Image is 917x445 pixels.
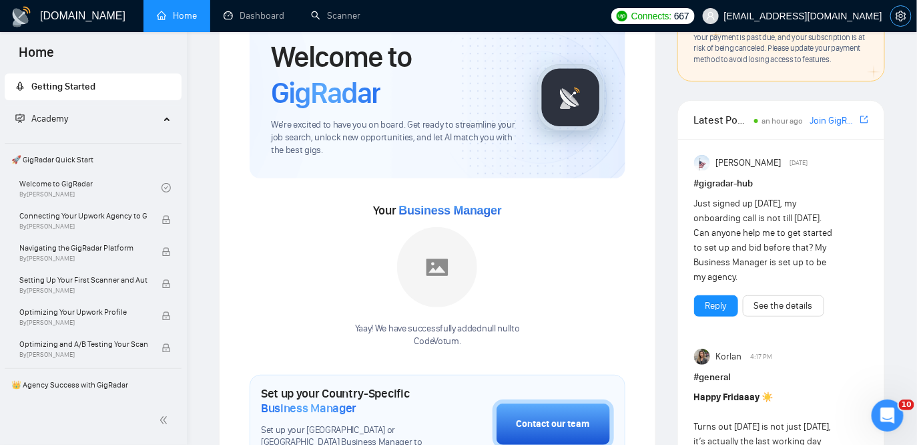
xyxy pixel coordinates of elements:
[162,247,171,257] span: lock
[8,43,65,71] span: Home
[715,349,741,364] span: Korlan
[694,196,834,285] div: Just signed up [DATE], my onboarding call is not till [DATE]. Can anyone help me to get started t...
[754,299,813,313] a: See the details
[762,392,774,403] span: ☀️
[19,209,147,222] span: Connecting Your Upwork Agency to GigRadar
[517,417,590,432] div: Contact our team
[224,10,284,21] a: dashboardDashboard
[311,10,360,21] a: searchScanner
[162,343,171,353] span: lock
[890,11,912,21] a: setting
[19,305,147,319] span: Optimizing Your Upwork Profile
[31,113,68,124] span: Academy
[261,401,356,416] span: Business Manager
[694,155,710,171] img: Anisuzzaman Khan
[762,116,804,126] span: an hour ago
[872,400,904,432] iframe: Intercom live chat
[694,392,760,403] strong: Happy Fridaaay
[373,203,502,218] span: Your
[19,287,147,295] span: By [PERSON_NAME]
[19,273,147,287] span: Setting Up Your First Scanner and Auto-Bidder
[890,5,912,27] button: setting
[19,173,162,202] a: Welcome to GigRadarBy[PERSON_NAME]
[899,400,914,410] span: 10
[261,386,426,416] h1: Set up your Country-Specific
[159,414,172,427] span: double-left
[694,176,868,191] h1: # gigradar-hub
[694,349,710,365] img: Korlan
[271,119,516,157] span: We're excited to have you on board. Get ready to streamline your job search, unlock new opportuni...
[694,295,738,317] button: Reply
[11,6,32,27] img: logo
[694,32,865,64] span: Your payment is past due, and your subscription is at risk of being canceled. Please update your ...
[790,157,808,169] span: [DATE]
[631,9,671,23] span: Connects:
[705,299,727,313] a: Reply
[15,113,68,124] span: Academy
[19,241,147,255] span: Navigating the GigRadar Platform
[706,11,715,21] span: user
[674,9,689,23] span: 667
[617,11,627,21] img: upwork-logo.png
[860,114,868,125] span: export
[398,204,501,217] span: Business Manager
[355,335,520,348] p: CodeVotum .
[355,323,520,348] div: Yaay! We have successfully added null null to
[19,351,147,359] span: By [PERSON_NAME]
[19,255,147,263] span: By [PERSON_NAME]
[162,215,171,225] span: lock
[750,351,772,363] span: 4:17 PM
[162,311,171,321] span: lock
[19,337,147,351] span: Optimizing and A/B Testing Your Scanner for Better Results
[31,81,95,92] span: Getting Started
[537,64,604,131] img: gigradar-logo.png
[860,114,868,126] a: export
[5,73,182,100] li: Getting Started
[891,11,911,21] span: setting
[715,156,781,170] span: [PERSON_NAME]
[271,75,380,111] span: GigRadar
[6,146,180,173] span: 🚀 GigRadar Quick Start
[810,114,858,128] a: Join GigRadar Slack Community
[15,114,25,123] span: fund-projection-screen
[694,370,868,385] h1: # general
[162,183,171,192] span: check-circle
[19,222,147,231] span: By [PERSON_NAME]
[19,319,147,327] span: By [PERSON_NAME]
[15,82,25,91] span: rocket
[6,372,180,398] span: 👑 Agency Success with GigRadar
[743,295,824,317] button: See the details
[157,10,197,21] a: homeHome
[694,112,750,128] span: Latest Posts from the GigRadar Community
[271,39,516,111] h1: Welcome to
[162,279,171,289] span: lock
[397,227,477,307] img: placeholder.png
